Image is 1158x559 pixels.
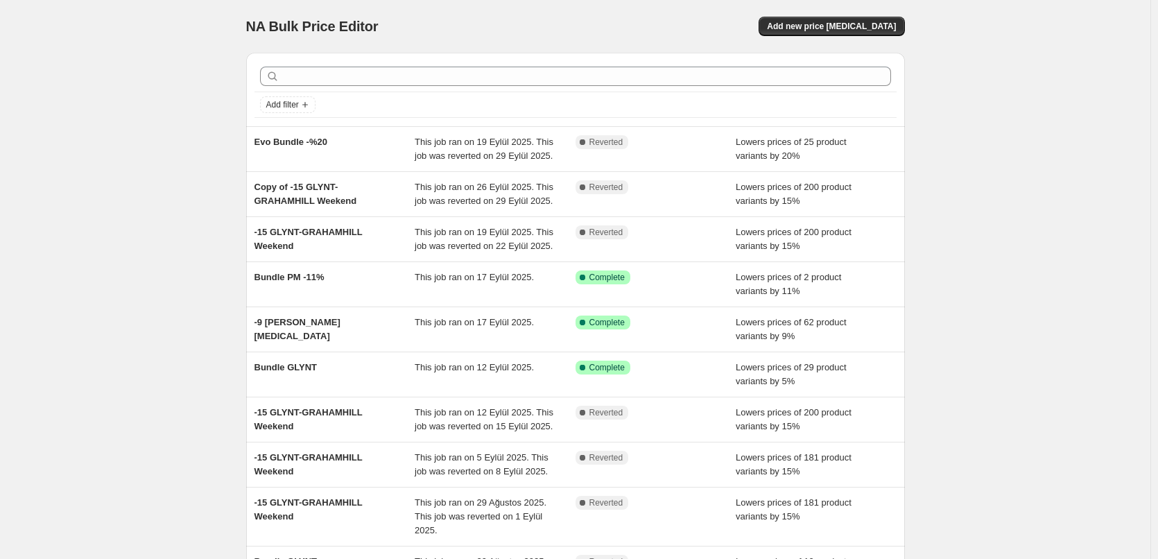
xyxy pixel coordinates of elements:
[736,137,847,161] span: Lowers prices of 25 product variants by 20%
[415,317,534,327] span: This job ran on 17 Eylül 2025.
[260,96,316,113] button: Add filter
[767,21,896,32] span: Add new price [MEDICAL_DATA]
[254,137,327,147] span: Evo Bundle -%20
[736,182,852,206] span: Lowers prices of 200 product variants by 15%
[415,227,553,251] span: This job ran on 19 Eylül 2025. This job was reverted on 22 Eylül 2025.
[254,452,363,476] span: -15 GLYNT-GRAHAMHILL Weekend
[415,272,534,282] span: This job ran on 17 Eylül 2025.
[736,227,852,251] span: Lowers prices of 200 product variants by 15%
[589,497,623,508] span: Reverted
[415,137,553,161] span: This job ran on 19 Eylül 2025. This job was reverted on 29 Eylül 2025.
[759,17,904,36] button: Add new price [MEDICAL_DATA]
[589,452,623,463] span: Reverted
[415,362,534,372] span: This job ran on 12 Eylül 2025.
[736,317,847,341] span: Lowers prices of 62 product variants by 9%
[589,362,625,373] span: Complete
[589,407,623,418] span: Reverted
[254,362,318,372] span: Bundle GLYNT
[736,497,852,522] span: Lowers prices of 181 product variants by 15%
[736,407,852,431] span: Lowers prices of 200 product variants by 15%
[415,182,553,206] span: This job ran on 26 Eylül 2025. This job was reverted on 29 Eylül 2025.
[736,452,852,476] span: Lowers prices of 181 product variants by 15%
[246,19,379,34] span: NA Bulk Price Editor
[254,497,363,522] span: -15 GLYNT-GRAHAMHILL Weekend
[415,407,553,431] span: This job ran on 12 Eylül 2025. This job was reverted on 15 Eylül 2025.
[254,272,325,282] span: Bundle PM -11%
[736,272,841,296] span: Lowers prices of 2 product variants by 11%
[254,407,363,431] span: -15 GLYNT-GRAHAMHILL Weekend
[589,182,623,193] span: Reverted
[589,227,623,238] span: Reverted
[736,362,847,386] span: Lowers prices of 29 product variants by 5%
[254,317,340,341] span: -9 [PERSON_NAME] [MEDICAL_DATA]
[589,317,625,328] span: Complete
[415,452,548,476] span: This job ran on 5 Eylül 2025. This job was reverted on 8 Eylül 2025.
[415,497,546,535] span: This job ran on 29 Ağustos 2025. This job was reverted on 1 Eylül 2025.
[254,182,357,206] span: Copy of -15 GLYNT-GRAHAMHILL Weekend
[589,137,623,148] span: Reverted
[266,99,299,110] span: Add filter
[254,227,363,251] span: -15 GLYNT-GRAHAMHILL Weekend
[589,272,625,283] span: Complete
